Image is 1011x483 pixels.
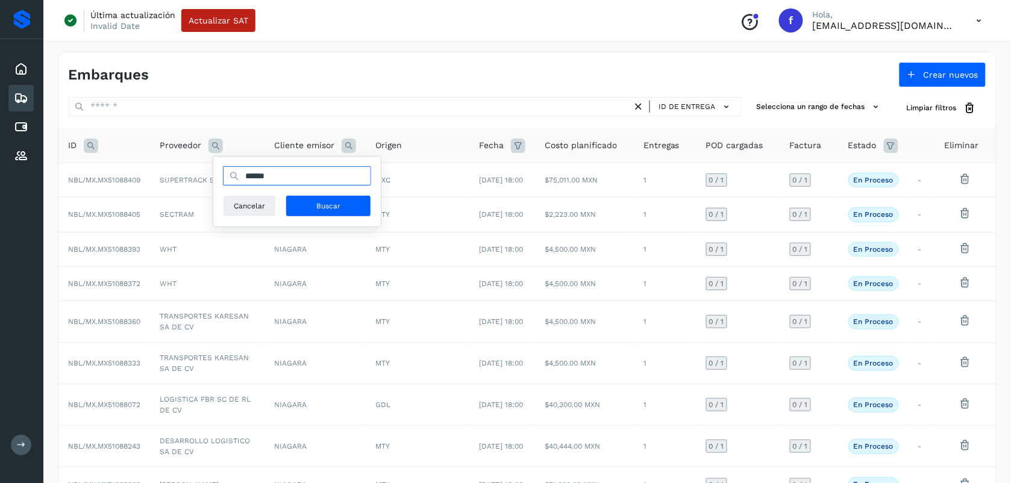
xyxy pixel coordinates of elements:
td: NIAGARA [264,267,366,301]
td: DESARROLLO LOGISTICO SA DE CV [150,426,264,467]
span: NBL/MX.MX51088405 [68,210,140,219]
span: Cliente emisor [274,139,334,152]
td: $4,500.00 MXN [535,267,634,301]
button: Actualizar SAT [181,9,255,32]
button: Limpiar filtros [897,97,986,119]
span: [DATE] 18:00 [479,245,523,254]
h4: Embarques [68,66,149,84]
span: MTY [375,359,390,367]
div: Inicio [8,56,34,83]
span: Eliminar [945,139,979,152]
td: NIAGARA [264,426,366,467]
span: Entregas [643,139,680,152]
span: GDL [375,400,390,409]
span: [DATE] 18:00 [479,210,523,219]
span: 0 / 1 [793,443,808,450]
td: 1 [634,198,696,232]
span: 0 / 1 [709,401,724,408]
span: 0 / 1 [793,318,808,325]
p: En proceso [854,442,894,450]
span: MTY [375,210,390,219]
span: NBL/MX.MX51088393 [68,245,140,254]
td: NIAGARA [264,232,366,266]
p: En proceso [854,359,894,367]
td: $75,011.00 MXN [535,163,634,197]
p: En proceso [854,279,894,288]
span: Crear nuevos [924,70,978,79]
span: 0 / 1 [709,176,724,184]
div: Cuentas por pagar [8,114,34,140]
span: Costo planificado [545,139,617,152]
span: 0 / 1 [709,360,724,367]
td: $2,223.00 MXN [535,198,634,232]
p: Invalid Date [90,20,140,31]
td: - [909,267,935,301]
span: NBL/MX.MX51088409 [68,176,140,184]
span: Actualizar SAT [189,16,248,25]
p: En proceso [854,176,894,184]
span: [DATE] 18:00 [479,359,523,367]
p: En proceso [854,317,894,326]
td: - [909,384,935,426]
span: 0 / 1 [709,246,724,253]
td: $40,300.00 MXN [535,384,634,426]
td: NIAGARA [264,384,366,426]
td: $40,444.00 MXN [535,426,634,467]
span: ID [68,139,77,152]
span: MTY [375,317,390,326]
td: - [909,198,935,232]
button: Selecciona un rango de fechas [752,97,887,117]
span: MTY [375,245,390,254]
span: 0 / 1 [793,246,808,253]
span: 0 / 1 [793,211,808,218]
p: En proceso [854,245,894,254]
span: [DATE] 18:00 [479,400,523,409]
button: Crear nuevos [899,62,986,87]
p: En proceso [854,400,894,409]
span: [DATE] 18:00 [479,442,523,450]
span: 0 / 1 [793,280,808,287]
span: Factura [790,139,822,152]
span: MXC [375,176,390,184]
span: [DATE] 18:00 [479,279,523,288]
span: Limpiar filtros [907,102,957,113]
span: NBL/MX.MX51088243 [68,442,140,450]
span: 0 / 1 [709,318,724,325]
span: 0 / 1 [709,280,724,287]
td: SUPERTRACK SA DE CV [150,163,264,197]
span: POD cargadas [706,139,763,152]
td: LOGISTICA FBR SC DE RL DE CV [150,384,264,426]
span: Proveedor [160,139,201,152]
span: NBL/MX.MX51088360 [68,317,140,326]
span: [DATE] 18:00 [479,317,523,326]
td: 1 [634,267,696,301]
td: 1 [634,163,696,197]
span: Estado [848,139,877,152]
span: 0 / 1 [709,211,724,218]
td: 1 [634,426,696,467]
span: MTY [375,442,390,450]
span: Origen [375,139,402,152]
span: 0 / 1 [793,401,808,408]
td: 1 [634,384,696,426]
span: 0 / 1 [793,360,808,367]
span: NBL/MX.MX51088333 [68,359,140,367]
span: NBL/MX.MX51088072 [68,400,140,409]
span: Fecha [479,139,504,152]
td: 1 [634,343,696,384]
td: NIAGARA [264,343,366,384]
td: - [909,232,935,266]
td: WHT [150,267,264,301]
td: - [909,426,935,467]
span: MTY [375,279,390,288]
td: SECTRAM [150,198,264,232]
span: [DATE] 18:00 [479,176,523,184]
p: fepadilla@niagarawater.com [813,20,957,31]
span: 0 / 1 [793,176,808,184]
div: Proveedores [8,143,34,169]
span: ID de entrega [659,101,716,112]
td: WHT [150,232,264,266]
td: 1 [634,301,696,343]
td: $4,500.00 MXN [535,232,634,266]
p: Hola, [813,10,957,20]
